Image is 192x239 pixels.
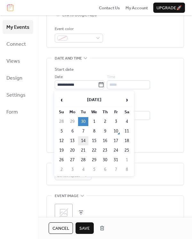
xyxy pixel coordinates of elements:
[122,136,132,145] td: 18
[100,136,110,145] td: 16
[111,165,121,174] td: 7
[78,108,88,116] th: Tu
[99,4,120,11] a: Contact Us
[6,39,26,49] span: Connect
[55,204,73,222] div: ;
[89,127,99,136] td: 8
[100,165,110,174] td: 6
[100,108,110,116] th: Th
[6,56,20,66] span: Views
[89,117,99,126] td: 1
[111,146,121,155] td: 24
[122,108,132,116] th: Sa
[122,93,132,106] span: ›
[67,146,77,155] td: 20
[76,222,94,234] button: Save
[56,146,67,155] td: 19
[3,37,33,51] a: Connect
[67,93,121,107] th: [DATE]
[78,127,88,136] td: 7
[56,155,67,164] td: 26
[89,146,99,155] td: 22
[111,117,121,126] td: 3
[56,117,67,126] td: 28
[100,117,110,126] td: 2
[55,55,82,62] span: Date and time
[100,146,110,155] td: 23
[67,165,77,174] td: 3
[57,93,66,106] span: ‹
[89,108,99,116] th: We
[55,26,102,32] div: Event color
[111,108,121,116] th: Fr
[125,4,148,11] a: My Account
[78,155,88,164] td: 28
[100,127,110,136] td: 9
[56,108,67,116] th: Su
[7,4,13,11] img: logo
[3,88,33,102] a: Settings
[125,5,148,11] span: My Account
[6,107,18,117] span: Form
[122,165,132,174] td: 8
[3,20,33,34] a: My Events
[122,155,132,164] td: 1
[100,155,110,164] td: 30
[67,108,77,116] th: Mo
[62,12,97,19] span: Link to Google Maps
[156,5,182,11] span: Upgrade 🚀
[67,127,77,136] td: 6
[111,136,121,145] td: 17
[107,74,115,80] span: Time
[56,136,67,145] td: 12
[78,146,88,155] td: 21
[6,73,22,83] span: Design
[111,155,121,164] td: 31
[122,127,132,136] td: 11
[55,66,74,73] div: Start date
[56,127,67,136] td: 5
[3,105,33,119] a: Form
[67,136,77,145] td: 13
[89,155,99,164] td: 29
[78,165,88,174] td: 4
[122,146,132,155] td: 25
[89,136,99,145] td: 15
[52,225,69,232] span: Cancel
[56,165,67,174] td: 2
[55,74,63,80] span: Date
[99,5,120,11] span: Contact Us
[89,165,99,174] td: 5
[153,3,185,13] button: Upgrade🚀
[122,117,132,126] td: 4
[49,222,73,234] button: Cancel
[78,136,88,145] td: 14
[6,90,26,100] span: Settings
[67,117,77,126] td: 29
[67,155,77,164] td: 27
[3,54,33,68] a: Views
[55,193,79,199] span: Event image
[111,127,121,136] td: 10
[3,71,33,85] a: Design
[78,117,88,126] td: 30
[79,225,90,232] span: Save
[6,22,29,32] span: My Events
